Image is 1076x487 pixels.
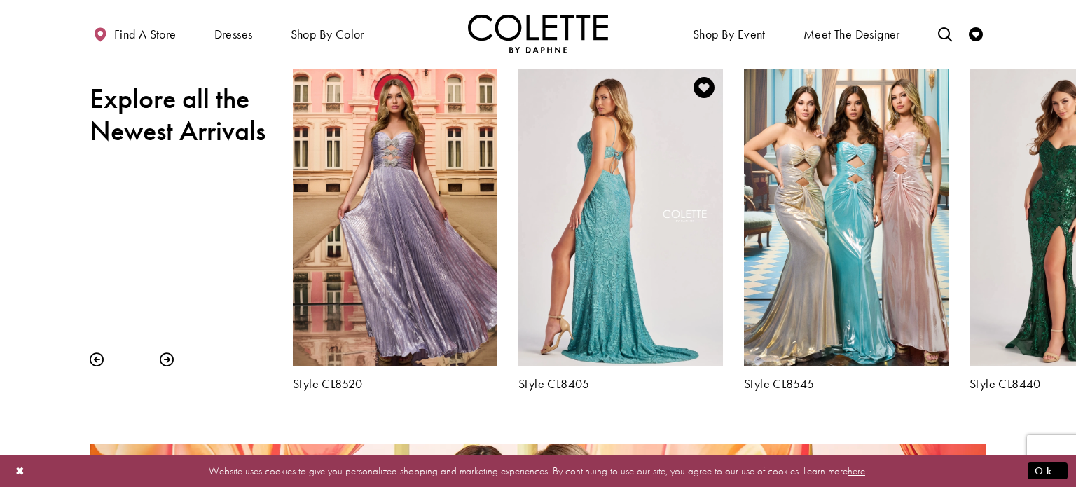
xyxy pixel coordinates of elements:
[508,58,733,402] div: Colette by Daphne Style No. CL8405
[689,14,769,53] span: Shop By Event
[214,27,253,41] span: Dresses
[293,377,497,391] a: Style CL8520
[293,69,497,366] a: Visit Colette by Daphne Style No. CL8520 Page
[291,27,364,41] span: Shop by color
[114,27,177,41] span: Find a store
[518,69,723,366] a: Visit Colette by Daphne Style No. CL8405 Page
[689,73,719,102] a: Add to Wishlist
[744,69,949,366] a: Visit Colette by Daphne Style No. CL8545 Page
[965,14,986,53] a: Check Wishlist
[1028,462,1068,479] button: Submit Dialog
[733,58,959,402] div: Colette by Daphne Style No. CL8545
[90,14,179,53] a: Find a store
[934,14,956,53] a: Toggle search
[848,463,865,477] a: here
[744,377,949,391] a: Style CL8545
[287,14,368,53] span: Shop by color
[693,27,766,41] span: Shop By Event
[101,461,975,480] p: Website uses cookies to give you personalized shopping and marketing experiences. By continuing t...
[90,83,272,147] h2: Explore all the Newest Arrivals
[468,14,608,53] img: Colette by Daphne
[800,14,904,53] a: Meet the designer
[468,14,608,53] a: Visit Home Page
[518,377,723,391] a: Style CL8405
[8,458,32,483] button: Close Dialog
[803,27,900,41] span: Meet the designer
[282,58,508,402] div: Colette by Daphne Style No. CL8520
[211,14,256,53] span: Dresses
